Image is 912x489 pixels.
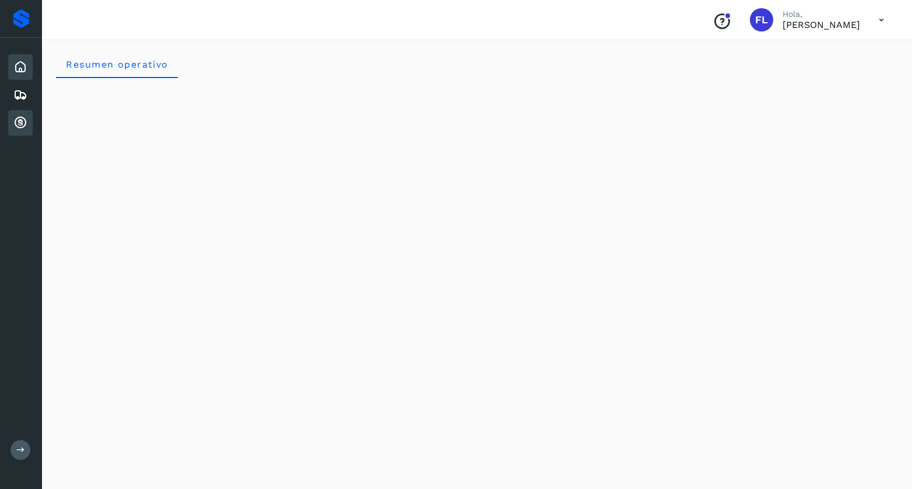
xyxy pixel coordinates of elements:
span: Resumen operativo [65,59,169,70]
p: Fabian Lopez Calva [783,19,860,30]
p: Hola, [783,9,860,19]
div: Cuentas por cobrar [8,110,33,136]
div: Inicio [8,54,33,80]
div: Embarques [8,82,33,108]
